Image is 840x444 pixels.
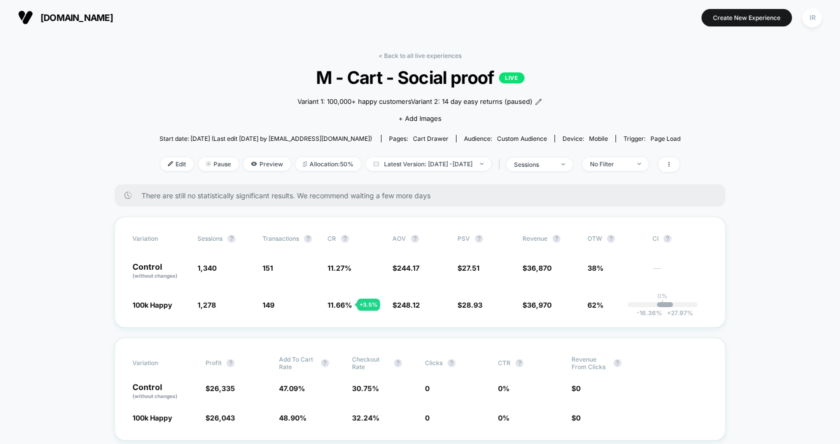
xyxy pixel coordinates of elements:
[197,301,216,309] span: 1,278
[279,384,305,393] span: 47.09 %
[304,235,312,243] button: ?
[392,264,419,272] span: $
[327,301,352,309] span: 11.66 %
[662,309,693,317] span: 27.97 %
[587,264,603,272] span: 38%
[607,235,615,243] button: ?
[515,359,523,367] button: ?
[297,97,532,107] span: Variant 1: 100,000+ happy customersVariant 2: 14 day easy returns (paused)
[576,384,580,393] span: 0
[392,235,406,242] span: AOV
[352,384,379,393] span: 30.75 %
[527,301,551,309] span: 36,970
[571,414,580,422] span: $
[397,301,420,309] span: 248.12
[389,135,448,142] div: Pages:
[132,273,177,279] span: (without changes)
[160,157,193,171] span: Edit
[210,384,235,393] span: 26,335
[652,265,707,280] span: ---
[15,9,116,25] button: [DOMAIN_NAME]
[667,309,671,317] span: +
[295,157,361,171] span: Allocation: 50%
[279,356,316,371] span: Add To Cart Rate
[262,301,274,309] span: 149
[589,135,608,142] span: mobile
[498,359,510,367] span: CTR
[206,161,211,166] img: end
[637,163,641,165] img: end
[576,414,580,422] span: 0
[185,67,654,88] span: M - Cart - Social proof
[141,191,705,200] span: There are still no statistically significant results. We recommend waiting a few more days
[303,161,307,167] img: rebalance
[657,292,667,300] p: 0%
[587,235,642,243] span: OTW
[132,301,172,309] span: 100k Happy
[132,414,172,422] span: 100k Happy
[522,301,551,309] span: $
[18,10,33,25] img: Visually logo
[227,235,235,243] button: ?
[321,359,329,367] button: ?
[661,300,663,307] p: |
[457,301,482,309] span: $
[799,7,825,28] button: IR
[366,157,491,171] span: Latest Version: [DATE] - [DATE]
[663,235,671,243] button: ?
[262,235,299,242] span: Transactions
[590,160,630,168] div: No Filter
[392,301,420,309] span: $
[522,264,551,272] span: $
[243,157,290,171] span: Preview
[527,264,551,272] span: 36,870
[701,9,792,26] button: Create New Experience
[398,114,441,122] span: + Add Images
[650,135,680,142] span: Page Load
[352,414,379,422] span: 32.24 %
[132,263,187,280] p: Control
[636,309,662,317] span: -16.36 %
[462,301,482,309] span: 28.93
[378,52,461,59] a: < Back to all live experiences
[613,359,621,367] button: ?
[413,135,448,142] span: cart drawer
[457,235,470,242] span: PSV
[552,235,560,243] button: ?
[168,161,173,166] img: edit
[571,356,608,371] span: Revenue From Clicks
[425,384,429,393] span: 0
[205,359,221,367] span: Profit
[159,135,372,142] span: Start date: [DATE] (Last edit [DATE] by [EMAIL_ADDRESS][DOMAIN_NAME])
[132,383,195,400] p: Control
[802,8,822,27] div: IR
[497,135,547,142] span: Custom Audience
[327,235,336,242] span: CR
[394,359,402,367] button: ?
[447,359,455,367] button: ?
[425,414,429,422] span: 0
[499,72,524,83] p: LIVE
[514,161,554,168] div: sessions
[498,414,509,422] span: 0 %
[498,384,509,393] span: 0 %
[373,161,379,166] img: calendar
[205,414,235,422] span: $
[571,384,580,393] span: $
[210,414,235,422] span: 26,043
[554,135,615,142] span: Device:
[462,264,479,272] span: 27.51
[561,163,565,165] img: end
[411,235,419,243] button: ?
[587,301,603,309] span: 62%
[40,12,113,23] span: [DOMAIN_NAME]
[226,359,234,367] button: ?
[341,235,349,243] button: ?
[262,264,273,272] span: 151
[198,157,238,171] span: Pause
[352,356,389,371] span: Checkout Rate
[279,414,306,422] span: 48.90 %
[464,135,547,142] div: Audience:
[132,356,187,371] span: Variation
[480,163,483,165] img: end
